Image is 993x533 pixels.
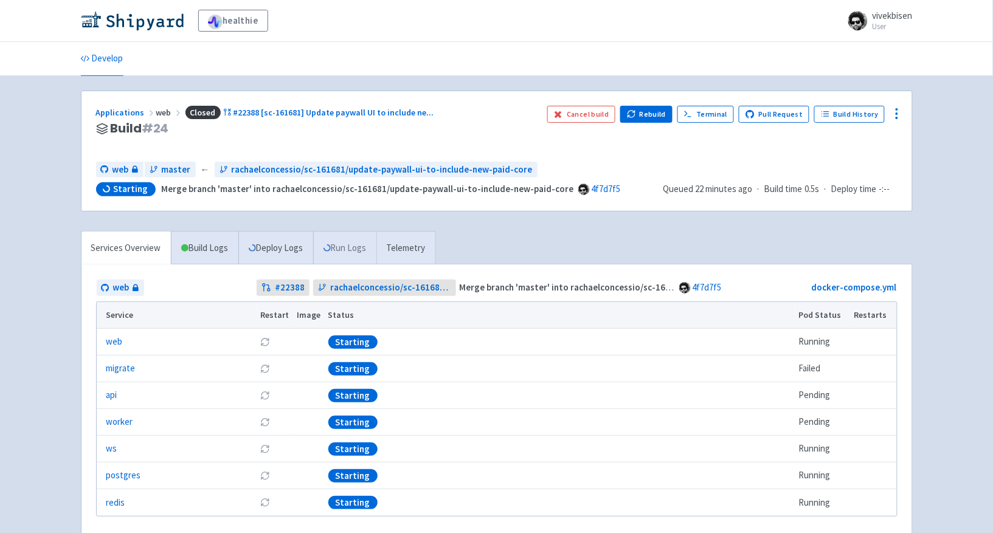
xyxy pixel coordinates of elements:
td: Pending [795,382,850,409]
div: Starting [328,416,378,429]
span: -:-- [879,182,890,196]
button: Restart pod [260,471,270,481]
a: web [106,335,123,349]
a: web [97,280,144,296]
small: User [873,22,913,30]
span: Build time [764,182,803,196]
span: ← [201,163,210,177]
span: 0.5s [805,182,820,196]
span: rachaelconcessio/sc-161681/update-paywall-ui-to-include-new-paid-core [232,163,533,177]
span: Queued [663,183,753,194]
a: vivekbisen User [841,11,913,30]
a: rachaelconcessio/sc-161681/update-paywall-ui-to-include-new-paid-core [313,280,456,296]
strong: Merge branch 'master' into rachaelconcessio/sc-161681/update-paywall-ui-to-include-new-paid-core [460,281,872,293]
a: api [106,388,117,402]
button: Restart pod [260,364,270,374]
div: Starting [328,389,378,402]
span: Starting [114,183,148,195]
a: Develop [81,42,123,76]
button: Restart pod [260,498,270,507]
a: postgres [106,469,141,483]
a: Pull Request [739,106,810,123]
td: Running [795,463,850,489]
a: ws [106,442,117,456]
th: Restart [257,302,293,329]
button: Restart pod [260,391,270,401]
span: # 24 [142,120,169,137]
span: vivekbisen [873,10,913,21]
th: Image [292,302,324,329]
button: Rebuild [620,106,673,123]
a: Build History [814,106,885,123]
button: Restart pod [260,337,270,347]
img: Shipyard logo [81,11,184,30]
th: Service [97,302,257,329]
button: Cancel build [547,106,616,123]
a: migrate [106,362,136,376]
th: Status [324,302,795,329]
span: web [156,107,183,118]
a: Telemetry [376,232,435,265]
div: Starting [328,335,378,349]
a: master [145,162,196,178]
td: Running [795,329,850,356]
span: #22388 [sc-161681] Update paywall UI to include ne ... [233,107,434,118]
a: Services Overview [81,232,171,265]
a: redis [106,496,125,510]
span: master [162,163,191,177]
a: web [96,162,144,178]
div: Starting [328,442,378,456]
button: Restart pod [260,418,270,427]
div: Starting [328,496,378,509]
td: Failed [795,356,850,382]
span: Build [111,122,169,136]
a: Run Logs [313,232,376,265]
span: Closed [185,106,221,120]
span: web [112,163,129,177]
a: Closed#22388 [sc-161681] Update paywall UI to include ne... [183,107,436,118]
a: Applications [96,107,156,118]
a: rachaelconcessio/sc-161681/update-paywall-ui-to-include-new-paid-core [215,162,538,178]
span: web [113,281,130,295]
td: Pending [795,409,850,436]
div: Starting [328,469,378,483]
strong: # 22388 [275,281,305,295]
div: · · [663,182,898,196]
a: docker-compose.yml [812,281,897,293]
span: Deploy time [831,182,877,196]
a: Deploy Logs [238,232,313,265]
strong: Merge branch 'master' into rachaelconcessio/sc-161681/update-paywall-ui-to-include-new-paid-core [162,183,574,194]
time: 22 minutes ago [696,183,753,194]
a: #22388 [257,280,310,296]
button: Restart pod [260,444,270,454]
td: Running [795,436,850,463]
span: rachaelconcessio/sc-161681/update-paywall-ui-to-include-new-paid-core [330,281,451,295]
td: Running [795,489,850,516]
a: 4f7d7f5 [592,183,621,194]
a: 4f7d7f5 [693,281,722,293]
a: healthie [198,10,268,32]
a: Build Logs [171,232,238,265]
a: Terminal [677,106,734,123]
th: Pod Status [795,302,850,329]
a: worker [106,415,133,429]
div: Starting [328,362,378,376]
th: Restarts [850,302,896,329]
